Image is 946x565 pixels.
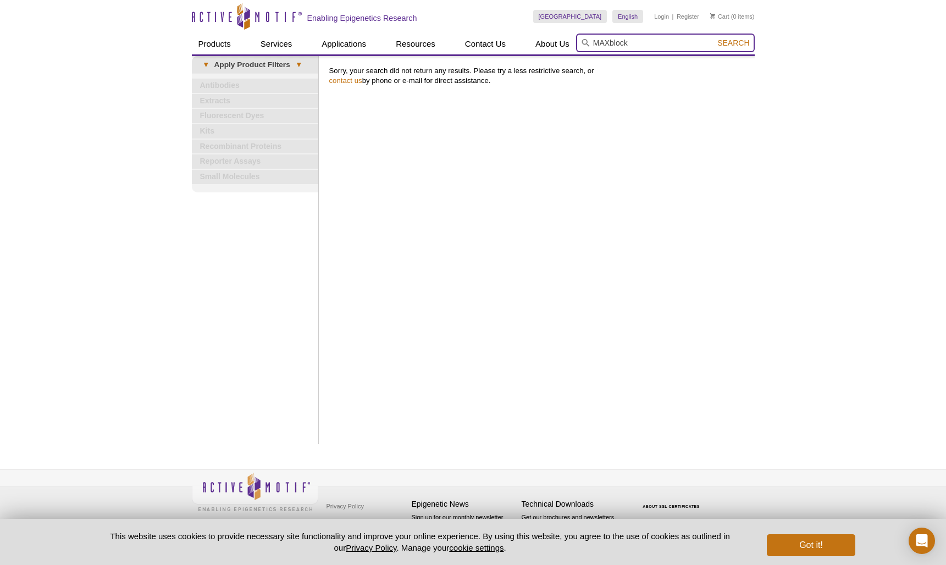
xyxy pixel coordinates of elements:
[329,66,749,86] p: Sorry, your search did not return any results. Please try a less restrictive search, or by phone ...
[192,94,318,108] a: Extracts
[412,513,516,550] p: Sign up for our monthly newsletter highlighting recent publications in the field of epigenetics.
[307,13,417,23] h2: Enabling Epigenetics Research
[710,13,715,19] img: Your Cart
[717,38,749,47] span: Search
[91,530,749,553] p: This website uses cookies to provide necessary site functionality and improve your online experie...
[576,34,755,52] input: Keyword, Cat. No.
[412,500,516,509] h4: Epigenetic News
[290,60,307,70] span: ▾
[192,34,237,54] a: Products
[767,534,855,556] button: Got it!
[677,13,699,20] a: Register
[710,10,755,23] li: (0 items)
[458,34,512,54] a: Contact Us
[449,543,504,552] button: cookie settings
[632,489,714,513] table: Click to Verify - This site chose Symantec SSL for secure e-commerce and confidential communicati...
[522,513,626,541] p: Get our brochures and newsletters, or request them by mail.
[672,10,674,23] li: |
[909,528,935,554] div: Open Intercom Messenger
[324,514,381,531] a: Terms & Conditions
[192,109,318,123] a: Fluorescent Dyes
[315,34,373,54] a: Applications
[192,469,318,514] img: Active Motif,
[192,56,318,74] a: ▾Apply Product Filters▾
[612,10,643,23] a: English
[197,60,214,70] span: ▾
[714,38,753,48] button: Search
[192,79,318,93] a: Antibodies
[329,76,362,85] a: contact us
[643,505,700,508] a: ABOUT SSL CERTIFICATES
[324,498,367,514] a: Privacy Policy
[533,10,607,23] a: [GEOGRAPHIC_DATA]
[346,543,396,552] a: Privacy Policy
[654,13,669,20] a: Login
[192,124,318,139] a: Kits
[254,34,299,54] a: Services
[522,500,626,509] h4: Technical Downloads
[389,34,442,54] a: Resources
[192,170,318,184] a: Small Molecules
[192,140,318,154] a: Recombinant Proteins
[192,154,318,169] a: Reporter Assays
[529,34,576,54] a: About Us
[710,13,729,20] a: Cart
